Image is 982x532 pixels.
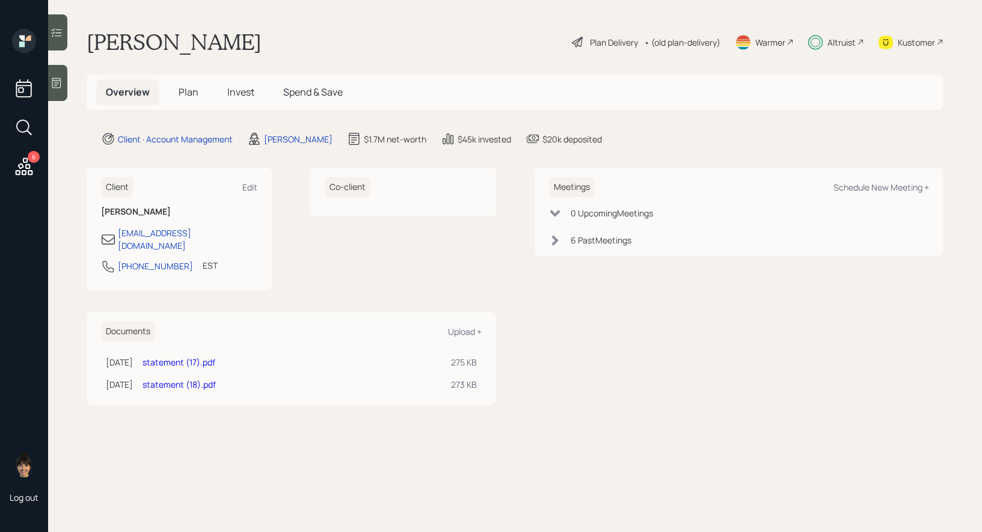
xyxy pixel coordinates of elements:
[283,85,343,99] span: Spend & Save
[106,356,133,368] div: [DATE]
[451,378,477,391] div: 273 KB
[571,207,653,219] div: 0 Upcoming Meeting s
[12,453,36,477] img: treva-nostdahl-headshot.png
[451,356,477,368] div: 275 KB
[755,36,785,49] div: Warmer
[87,29,262,55] h1: [PERSON_NAME]
[898,36,935,49] div: Kustomer
[10,492,38,503] div: Log out
[179,85,198,99] span: Plan
[28,151,40,163] div: 6
[143,356,215,368] a: statement (17).pdf
[644,36,720,49] div: • (old plan-delivery)
[203,259,218,272] div: EST
[101,177,133,197] h6: Client
[571,234,631,246] div: 6 Past Meeting s
[448,326,482,337] div: Upload +
[364,133,426,145] div: $1.7M net-worth
[118,133,233,145] div: Client · Account Management
[106,378,133,391] div: [DATE]
[542,133,602,145] div: $20k deposited
[325,177,370,197] h6: Co-client
[827,36,856,49] div: Altruist
[227,85,254,99] span: Invest
[118,260,193,272] div: [PHONE_NUMBER]
[590,36,638,49] div: Plan Delivery
[143,379,216,390] a: statement (18).pdf
[106,85,150,99] span: Overview
[101,207,257,217] h6: [PERSON_NAME]
[242,182,257,193] div: Edit
[264,133,333,145] div: [PERSON_NAME]
[458,133,511,145] div: $45k invested
[549,177,595,197] h6: Meetings
[118,227,257,252] div: [EMAIL_ADDRESS][DOMAIN_NAME]
[833,182,929,193] div: Schedule New Meeting +
[101,322,155,341] h6: Documents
